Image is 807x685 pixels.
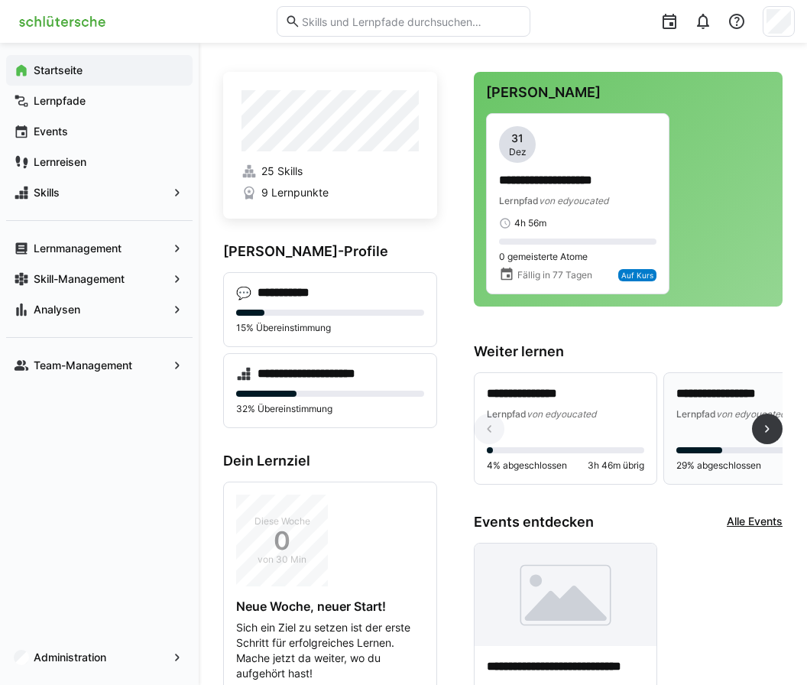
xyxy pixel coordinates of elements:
[223,453,437,469] h3: Dein Lernziel
[487,459,567,472] span: 4% abgeschlossen
[727,514,783,531] a: Alle Events
[676,459,761,472] span: 29% abgeschlossen
[588,459,644,472] span: 3h 46m übrig
[241,164,419,179] a: 25 Skills
[676,408,716,420] span: Lernpfad
[474,514,594,531] h3: Events entdecken
[236,322,424,334] p: 15% Übereinstimmung
[527,408,596,420] span: von edyoucated
[300,15,522,28] input: Skills und Lernpfade durchsuchen…
[716,408,786,420] span: von edyoucated
[236,620,424,681] p: Sich ein Ziel zu setzen ist der erste Schritt für erfolgreiches Lernen. Mache jetzt da weiter, wo...
[539,195,608,206] span: von edyoucated
[236,403,424,415] p: 32% Übereinstimmung
[236,599,424,614] h4: Neue Woche, neuer Start!
[261,164,303,179] span: 25 Skills
[511,131,523,146] span: 31
[514,217,546,229] span: 4h 56m
[499,251,588,263] span: 0 gemeisterte Atome
[517,269,592,281] span: Fällig in 77 Tagen
[487,408,527,420] span: Lernpfad
[621,271,653,280] span: Auf Kurs
[261,185,329,200] span: 9 Lernpunkte
[475,544,656,646] img: image
[474,343,783,360] h3: Weiter lernen
[223,243,437,260] h3: [PERSON_NAME]-Profile
[236,285,251,300] div: 💬
[509,146,527,158] span: Dez
[499,195,539,206] span: Lernpfad
[486,84,770,101] h3: [PERSON_NAME]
